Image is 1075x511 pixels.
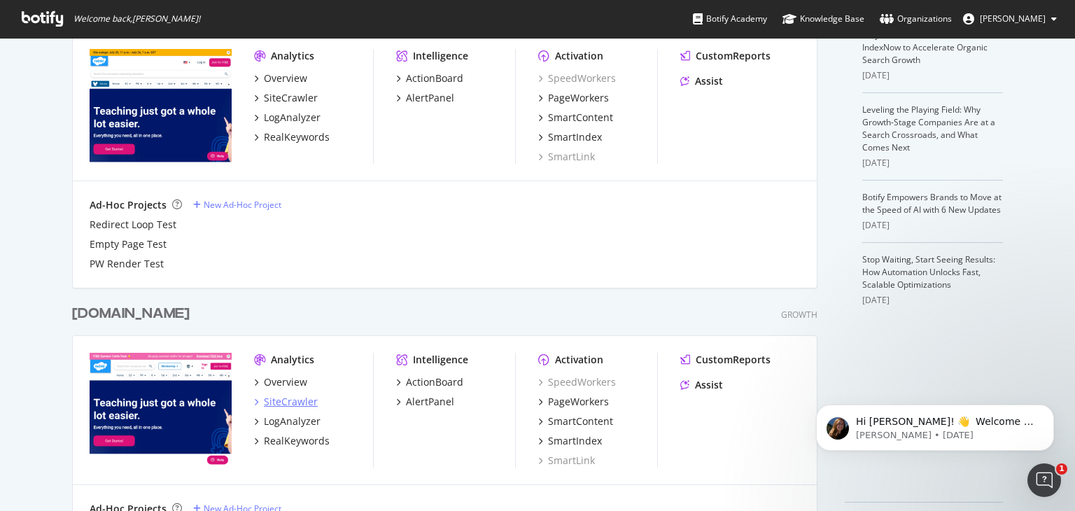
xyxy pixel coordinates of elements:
a: RealKeywords [254,130,330,144]
div: Activation [555,49,603,63]
div: [DATE] [862,157,1003,169]
a: RealKeywords [254,434,330,448]
a: CustomReports [680,353,771,367]
div: CustomReports [696,353,771,367]
a: SmartLink [538,150,595,164]
div: SmartIndex [548,130,602,144]
a: AlertPanel [396,91,454,105]
div: Botify Academy [693,12,767,26]
div: Ad-Hoc Projects [90,198,167,212]
div: ActionBoard [406,375,463,389]
div: Activation [555,353,603,367]
a: New Ad-Hoc Project [193,199,281,211]
a: SiteCrawler [254,91,318,105]
div: Overview [264,71,307,85]
div: Growth [781,309,817,321]
a: Assist [680,378,723,392]
div: AlertPanel [406,395,454,409]
div: LogAnalyzer [264,111,321,125]
a: SiteCrawler [254,395,318,409]
div: SiteCrawler [264,395,318,409]
a: PageWorkers [538,395,609,409]
div: Overview [264,375,307,389]
a: Overview [254,71,307,85]
a: LogAnalyzer [254,111,321,125]
a: Empty Page Test [90,237,167,251]
iframe: Intercom notifications message [795,375,1075,473]
div: RealKeywords [264,130,330,144]
a: SmartContent [538,414,613,428]
a: Leveling the Playing Field: Why Growth-Stage Companies Are at a Search Crossroads, and What Comes... [862,104,995,153]
div: SmartIndex [548,434,602,448]
div: ActionBoard [406,71,463,85]
a: CustomReports [680,49,771,63]
a: Redirect Loop Test [90,218,176,232]
div: Organizations [880,12,952,26]
a: SmartLink [538,454,595,468]
div: Knowledge Base [782,12,864,26]
div: [DATE] [862,294,1003,307]
span: Ruth Everett [980,13,1046,24]
div: Analytics [271,353,314,367]
div: SmartContent [548,414,613,428]
span: 1 [1056,463,1067,475]
a: Overview [254,375,307,389]
a: SmartIndex [538,434,602,448]
a: [DOMAIN_NAME] [72,304,195,324]
a: SpeedWorkers [538,375,616,389]
a: SmartContent [538,111,613,125]
div: RealKeywords [264,434,330,448]
a: Stop Waiting, Start Seeing Results: How Automation Unlocks Fast, Scalable Optimizations [862,253,995,290]
div: PageWorkers [548,395,609,409]
a: ActionBoard [396,71,463,85]
div: Analytics [271,49,314,63]
img: www.twinkl.com.au [90,353,232,466]
div: [DOMAIN_NAME] [72,304,190,324]
a: Why Mid-Sized Brands Should Use IndexNow to Accelerate Organic Search Growth [862,29,996,66]
div: Assist [695,74,723,88]
a: Assist [680,74,723,88]
div: LogAnalyzer [264,414,321,428]
div: AlertPanel [406,91,454,105]
div: Intelligence [413,353,468,367]
button: [PERSON_NAME] [952,8,1068,30]
a: SmartIndex [538,130,602,144]
iframe: Intercom live chat [1027,463,1061,497]
a: SpeedWorkers [538,71,616,85]
a: Botify Empowers Brands to Move at the Speed of AI with 6 New Updates [862,191,1002,216]
div: SiteCrawler [264,91,318,105]
a: LogAnalyzer [254,414,321,428]
div: [DATE] [862,69,1003,82]
div: CustomReports [696,49,771,63]
div: New Ad-Hoc Project [204,199,281,211]
img: twinkl.com [90,49,232,162]
a: AlertPanel [396,395,454,409]
span: Welcome back, [PERSON_NAME] ! [73,13,200,24]
a: ActionBoard [396,375,463,389]
a: PW Render Test [90,257,164,271]
a: PageWorkers [538,91,609,105]
div: Intelligence [413,49,468,63]
div: PageWorkers [548,91,609,105]
div: SmartContent [548,111,613,125]
div: [DATE] [862,219,1003,232]
div: Assist [695,378,723,392]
